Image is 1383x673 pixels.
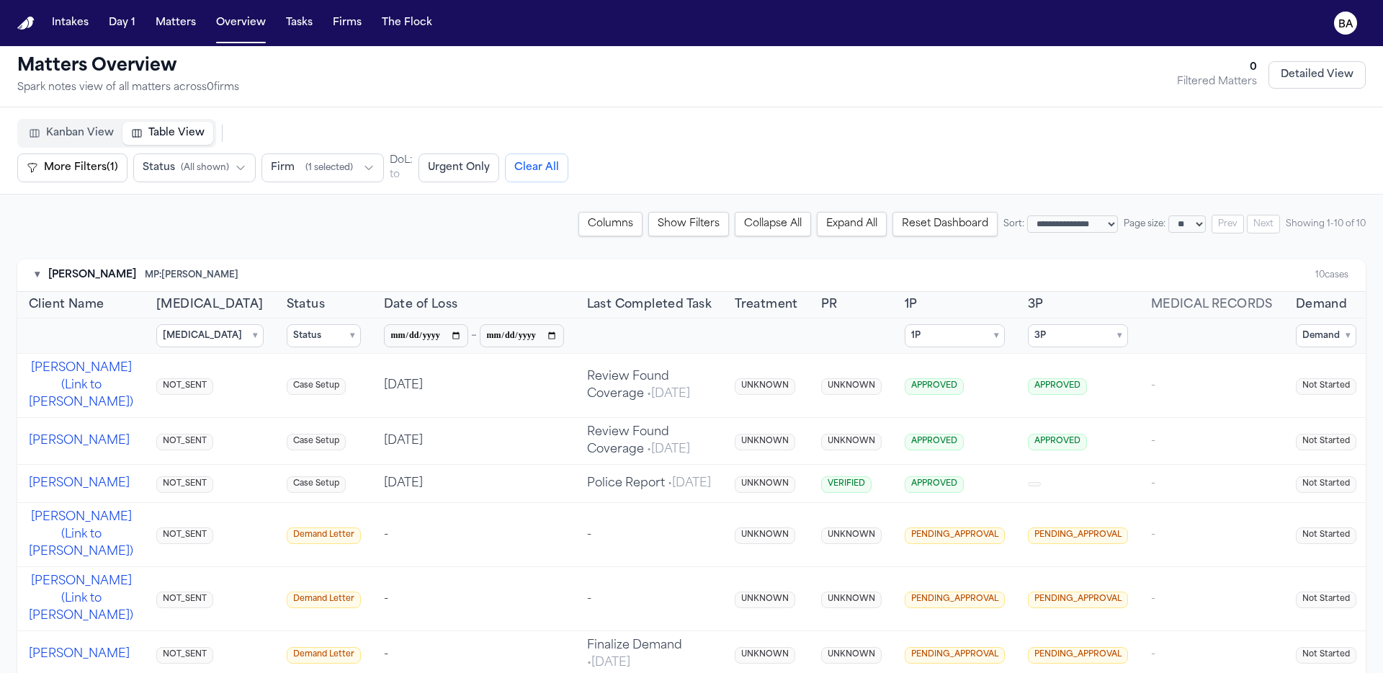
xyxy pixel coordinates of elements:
[1315,269,1348,281] div: 10 cases
[1247,215,1280,233] button: Next
[287,324,361,347] summary: Status ▾
[17,17,35,30] img: Finch Logo
[29,646,130,663] button: [PERSON_NAME]
[287,476,346,493] span: Case Setup
[305,162,353,174] span: ( 1 selected )
[372,354,576,418] td: [DATE]
[287,378,346,395] span: Case Setup
[390,168,400,182] span: to
[587,640,682,669] span: Finalize Demand
[1296,592,1356,608] span: Not Started
[253,330,257,342] span: ▾
[156,647,213,664] span: NOT_SENT
[148,126,205,141] span: Table View
[1028,592,1128,608] span: PENDING_APPROVAL
[1168,215,1206,233] select: Page size
[817,212,887,236] button: Expand All
[505,153,568,182] button: Clear All
[1212,215,1244,233] button: Prev
[821,647,882,664] span: UNKNOWN
[1027,215,1118,233] select: Sort
[1296,378,1356,395] span: Not Started
[17,55,239,78] h1: Matters Overview
[892,212,998,236] button: Reset Dashboard
[905,592,1005,608] span: PENDING_APPROVAL
[576,503,724,567] td: -
[1286,218,1366,230] span: Showing 1-10 of 10
[587,657,630,669] span: • [DATE]
[390,153,413,168] legend: DoL:
[1028,324,1128,347] summary: 3P ▾
[644,388,690,400] span: • [DATE]
[1151,593,1155,605] span: -
[280,10,318,36] button: Tasks
[287,592,361,608] span: Demand Letter
[905,527,1005,544] span: PENDING_APPROVAL
[287,434,346,450] span: Case Setup
[327,10,367,36] button: Firms
[46,126,114,141] span: Kanban View
[644,444,690,455] span: • [DATE]
[821,296,838,313] span: PR
[156,378,213,395] span: NOT_SENT
[1296,324,1356,347] summary: Demand ▾
[1296,647,1356,664] span: Not Started
[576,567,724,631] td: -
[35,268,40,282] button: Toggle firm section
[735,378,795,395] span: UNKNOWN
[143,161,175,175] span: Status
[181,162,229,174] span: ( All shown )
[372,503,576,567] td: -
[821,527,882,544] span: UNKNOWN
[735,434,795,450] span: UNKNOWN
[29,475,130,492] button: [PERSON_NAME]
[821,434,882,450] span: UNKNOWN
[372,418,576,465] td: [DATE]
[905,378,964,395] span: APPROVED
[156,296,264,313] button: [MEDICAL_DATA]
[905,296,918,313] button: 1P
[372,465,576,503] td: [DATE]
[419,153,499,182] button: Urgent Only
[648,212,729,236] button: Show Filters
[587,427,690,455] span: Review Found Coverage
[287,296,325,313] button: Status
[17,17,35,30] a: Home
[156,592,213,608] span: NOT_SENT
[122,122,213,145] button: Table View
[1028,434,1087,450] span: APPROVED
[287,647,361,664] span: Demand Letter
[376,10,438,36] a: The Flock
[372,567,576,631] td: -
[1296,476,1356,493] span: Not Started
[103,10,141,36] a: Day 1
[587,296,712,313] button: Last Completed Task
[156,324,264,347] summary: [MEDICAL_DATA] ▾
[29,296,104,313] button: Client Name
[384,296,458,313] button: Date of Loss
[821,378,882,395] span: UNKNOWN
[1151,299,1273,311] span: Medical Records
[150,10,202,36] button: Matters
[133,153,256,182] button: Status(All shown)
[1028,527,1128,544] span: PENDING_APPROVAL
[1028,378,1087,395] span: APPROVED
[1028,296,1044,313] button: 3P
[1151,380,1155,391] span: -
[1003,218,1024,230] span: Sort:
[735,212,811,236] button: Collapse All
[735,476,795,493] span: UNKNOWN
[17,153,127,182] button: More Filters(1)
[1177,75,1257,89] div: Filtered Matters
[1117,330,1122,342] span: ▾
[46,10,94,36] button: Intakes
[735,592,795,608] span: UNKNOWN
[261,153,384,182] button: Firm(1 selected)
[145,269,238,281] span: MP: [PERSON_NAME]
[471,327,477,344] span: –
